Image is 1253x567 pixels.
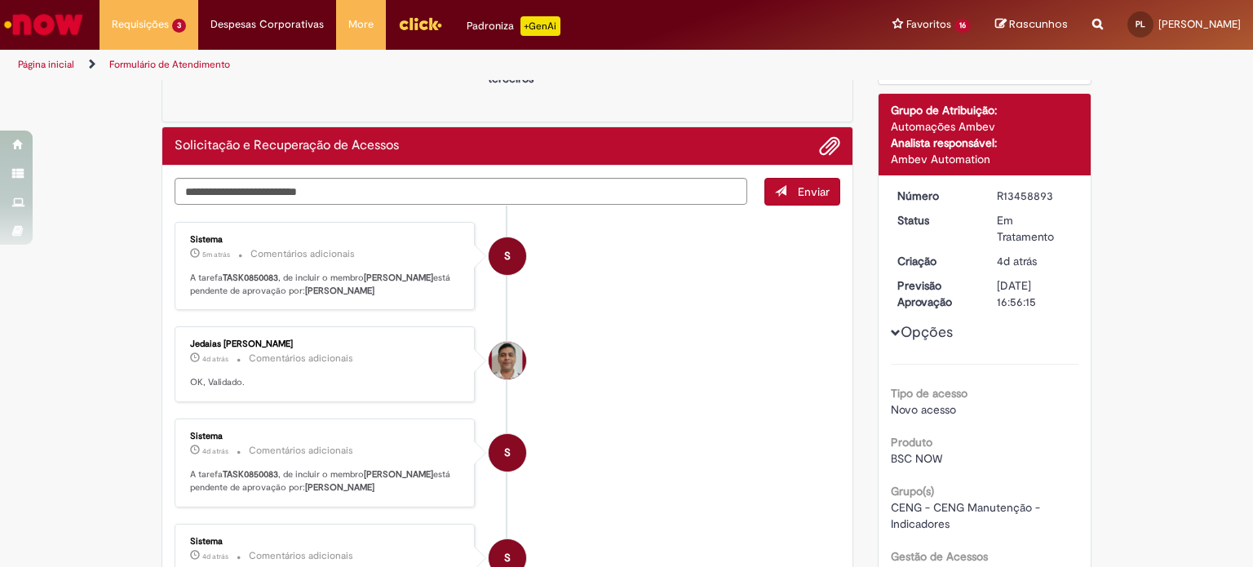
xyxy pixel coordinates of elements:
span: 4d atrás [202,446,228,456]
b: TASK0850083 [223,272,278,284]
dt: Criação [885,253,985,269]
span: 4d atrás [202,354,228,364]
small: Comentários adicionais [249,444,353,458]
span: 5m atrás [202,250,230,259]
span: PL [1136,19,1145,29]
div: Sistema [190,235,462,245]
div: Jedaias [PERSON_NAME] [190,339,462,349]
ul: Trilhas de página [12,50,823,80]
p: OK, Validado. [190,376,462,389]
span: BSC NOW [891,451,942,466]
span: S [504,237,511,276]
time: 28/08/2025 15:56:14 [997,254,1037,268]
dt: Previsão Aprovação [885,277,985,310]
span: S [504,433,511,472]
small: Comentários adicionais [249,352,353,365]
button: Enviar [764,178,840,206]
b: [PERSON_NAME] [305,285,374,297]
b: [PERSON_NAME] [364,272,433,284]
p: +GenAi [520,16,560,36]
h2: Solicitação e Recuperação de Acessos Histórico de tíquete [175,139,399,153]
div: Sistema [190,537,462,547]
button: Adicionar anexos [819,135,840,157]
div: Automações Ambev [891,118,1079,135]
span: 16 [954,19,971,33]
span: [PERSON_NAME] [1158,17,1241,31]
span: 4d atrás [202,551,228,561]
span: 4d atrás [997,254,1037,268]
span: More [348,16,374,33]
span: 3 [172,19,186,33]
b: Gestão de Acessos [891,549,988,564]
dt: Status [885,212,985,228]
div: Padroniza [467,16,560,36]
textarea: Digite sua mensagem aqui... [175,178,747,206]
img: ServiceNow [2,8,86,41]
span: Favoritos [906,16,951,33]
time: 28/08/2025 16:00:43 [202,354,228,364]
div: R13458893 [997,188,1073,204]
div: [DATE] 16:56:15 [997,277,1073,310]
p: A tarefa , de incluir o membro está pendente de aprovação por: [190,468,462,494]
small: Comentários adicionais [249,549,353,563]
b: Produto [891,435,932,450]
a: Rascunhos [995,17,1068,33]
div: Analista responsável: [891,135,1079,151]
a: Formulário de Atendimento [109,58,230,71]
div: Sistema [190,432,462,441]
span: Despesas Corporativas [210,16,324,33]
span: Requisições [112,16,169,33]
div: System [489,237,526,275]
time: 28/08/2025 15:58:49 [202,446,228,456]
div: Ambev Automation [891,151,1079,167]
div: Jedaias Paulo Da Silva [489,342,526,379]
div: 28/08/2025 15:56:14 [997,253,1073,269]
span: Novo acesso [891,402,956,417]
b: Tipo de acesso [891,386,967,401]
time: 28/08/2025 15:56:30 [202,551,228,561]
b: [PERSON_NAME] [305,481,374,494]
small: Comentários adicionais [250,247,355,261]
b: [PERSON_NAME] [364,468,433,481]
img: click_logo_yellow_360x200.png [398,11,442,36]
p: A tarefa , de incluir o membro está pendente de aprovação por: [190,272,462,297]
span: Enviar [798,184,830,199]
span: Rascunhos [1009,16,1068,32]
span: CENG - CENG Manutenção - Indicadores [891,500,1043,531]
div: Grupo de Atribuição: [891,102,1079,118]
div: System [489,434,526,472]
div: Em Tratamento [997,212,1073,245]
dt: Número [885,188,985,204]
b: TASK0850083 [223,468,278,481]
time: 01/09/2025 08:34:11 [202,250,230,259]
b: Grupo(s) [891,484,934,498]
a: Página inicial [18,58,74,71]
